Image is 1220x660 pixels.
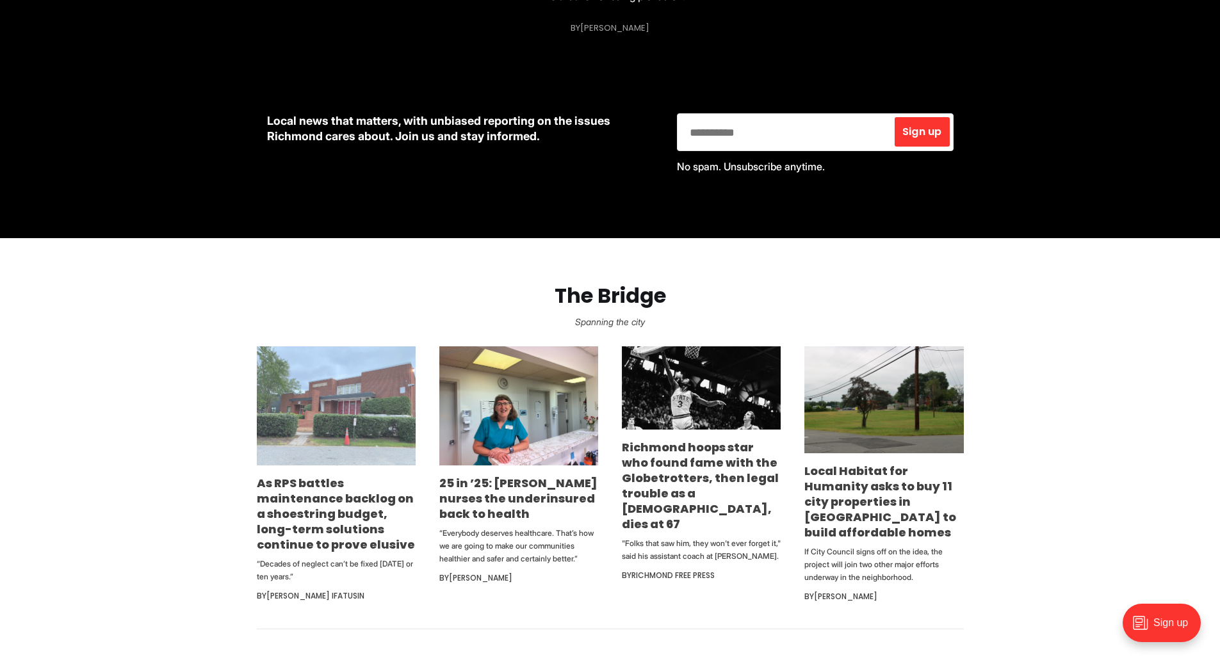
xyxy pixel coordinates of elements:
[439,570,598,586] div: By
[20,313,1200,331] p: Spanning the city
[266,590,364,601] a: [PERSON_NAME] Ifatusin
[257,588,416,604] div: By
[677,160,825,173] span: No spam. Unsubscribe anytime.
[257,475,415,552] a: As RPS battles maintenance backlog on a shoestring budget, long-term solutions continue to prove ...
[439,346,598,465] img: 25 in ’25: Marilyn Metzler nurses the underinsured back to health
[571,23,649,33] div: By
[804,545,963,584] p: If City Council signs off on the idea, the project will join two other major efforts underway in ...
[439,527,598,565] p: “Everybody deserves healthcare. That’s how we are going to make our communities healthier and saf...
[257,558,416,583] p: “Decades of neglect can’t be fixed [DATE] or ten years.”
[257,346,416,465] img: As RPS battles maintenance backlog on a shoestring budget, long-term solutions continue to prove ...
[622,439,779,532] a: Richmond hoops star who found fame with the Globetrotters, then legal trouble as a [DEMOGRAPHIC_D...
[449,572,512,583] a: [PERSON_NAME]
[439,475,598,522] a: 25 in ’25: [PERSON_NAME] nurses the underinsured back to health
[20,284,1200,308] h2: The Bridge
[580,22,649,34] a: [PERSON_NAME]
[814,591,877,602] a: [PERSON_NAME]
[622,537,781,563] p: "Folks that saw him, they won't ever forget it," said his assistant coach at [PERSON_NAME].
[902,127,941,137] span: Sign up
[804,463,956,540] a: Local Habitat for Humanity asks to buy 11 city properties in [GEOGRAPHIC_DATA] to build affordabl...
[267,113,656,144] p: Local news that matters, with unbiased reporting on the issues Richmond cares about. Join us and ...
[895,117,949,147] button: Sign up
[804,589,963,604] div: By
[622,568,781,583] div: By
[804,346,963,453] img: Local Habitat for Humanity asks to buy 11 city properties in Northside to build affordable homes
[631,570,715,581] a: Richmond Free Press
[622,346,781,430] img: Richmond hoops star who found fame with the Globetrotters, then legal trouble as a pastor, dies a...
[1112,597,1220,660] iframe: portal-trigger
